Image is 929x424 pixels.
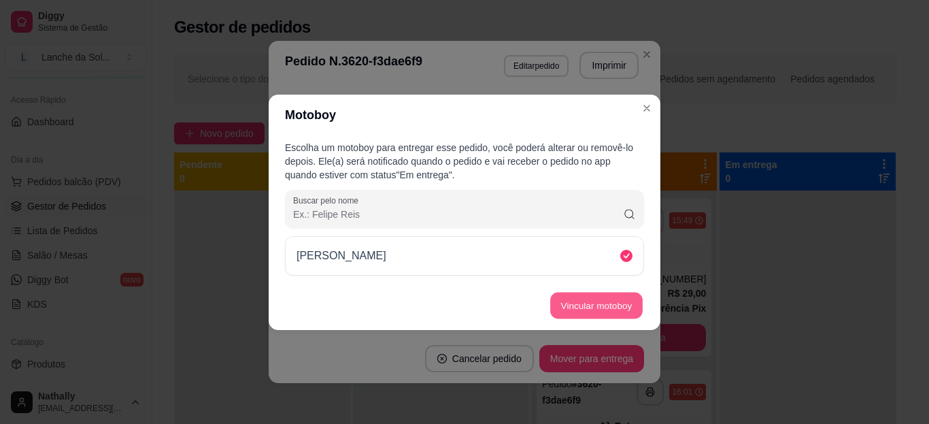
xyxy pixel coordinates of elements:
[297,248,386,264] p: [PERSON_NAME]
[550,292,643,319] button: Vincular motoboy
[285,141,644,182] p: Escolha um motoboy para entregar esse pedido, você poderá alterar ou removê-lo depois. Ele(a) ser...
[269,95,660,135] header: Motoboy
[293,208,623,221] input: Buscar pelo nome
[293,195,363,206] label: Buscar pelo nome
[636,97,658,119] button: Close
